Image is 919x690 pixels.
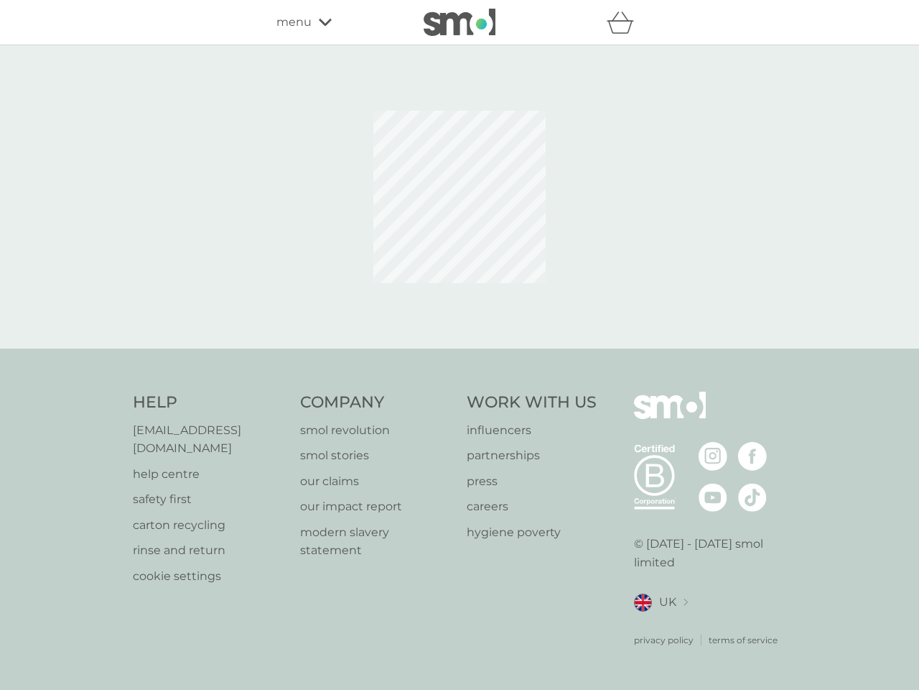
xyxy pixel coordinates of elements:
a: [EMAIL_ADDRESS][DOMAIN_NAME] [133,421,286,458]
img: UK flag [634,594,652,612]
a: safety first [133,490,286,509]
a: partnerships [467,446,597,465]
a: smol stories [300,446,453,465]
a: our claims [300,472,453,491]
a: press [467,472,597,491]
img: smol [634,392,706,441]
div: basket [607,8,643,37]
img: visit the smol Facebook page [738,442,767,471]
a: influencers [467,421,597,440]
img: smol [424,9,495,36]
a: smol revolution [300,421,453,440]
a: hygiene poverty [467,523,597,542]
a: help centre [133,465,286,484]
img: select a new location [684,599,688,607]
a: our impact report [300,497,453,516]
a: carton recycling [133,516,286,535]
a: terms of service [709,633,778,647]
img: visit the smol Tiktok page [738,483,767,512]
img: visit the smol Youtube page [699,483,727,512]
img: visit the smol Instagram page [699,442,727,471]
a: rinse and return [133,541,286,560]
a: cookie settings [133,567,286,586]
a: privacy policy [634,633,694,647]
a: careers [467,497,597,516]
span: menu [276,13,312,32]
span: UK [659,593,676,612]
h4: Work With Us [467,392,597,414]
a: modern slavery statement [300,523,453,560]
h4: Help [133,392,286,414]
p: © [DATE] - [DATE] smol limited [634,535,787,571]
h4: Company [300,392,453,414]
